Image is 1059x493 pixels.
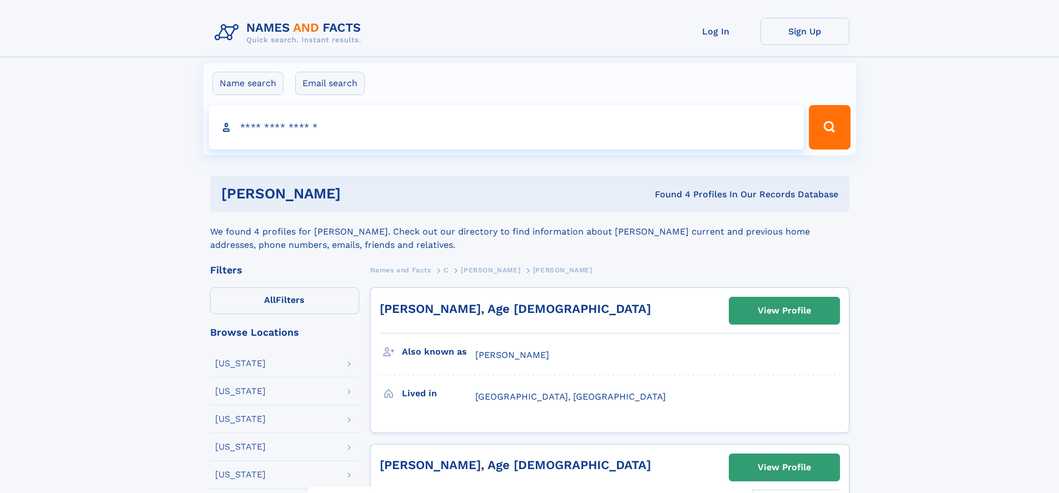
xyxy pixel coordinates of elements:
[221,187,498,201] h1: [PERSON_NAME]
[295,72,365,95] label: Email search
[758,455,811,480] div: View Profile
[498,188,838,201] div: Found 4 Profiles In Our Records Database
[402,342,475,361] h3: Also known as
[533,266,593,274] span: [PERSON_NAME]
[215,415,266,424] div: [US_STATE]
[210,18,370,48] img: Logo Names and Facts
[212,72,284,95] label: Name search
[809,105,850,150] button: Search Button
[729,454,839,481] a: View Profile
[380,458,651,472] a: [PERSON_NAME], Age [DEMOGRAPHIC_DATA]
[215,470,266,479] div: [US_STATE]
[210,212,849,252] div: We found 4 profiles for [PERSON_NAME]. Check out our directory to find information about [PERSON_...
[380,302,651,316] a: [PERSON_NAME], Age [DEMOGRAPHIC_DATA]
[672,18,760,45] a: Log In
[444,266,449,274] span: C
[444,263,449,277] a: C
[210,265,359,275] div: Filters
[215,387,266,396] div: [US_STATE]
[760,18,849,45] a: Sign Up
[210,287,359,314] label: Filters
[461,263,520,277] a: [PERSON_NAME]
[264,295,276,305] span: All
[402,384,475,403] h3: Lived in
[210,327,359,337] div: Browse Locations
[461,266,520,274] span: [PERSON_NAME]
[370,263,431,277] a: Names and Facts
[729,297,839,324] a: View Profile
[475,391,666,402] span: [GEOGRAPHIC_DATA], [GEOGRAPHIC_DATA]
[475,350,549,360] span: [PERSON_NAME]
[215,442,266,451] div: [US_STATE]
[209,105,804,150] input: search input
[758,298,811,323] div: View Profile
[215,359,266,368] div: [US_STATE]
